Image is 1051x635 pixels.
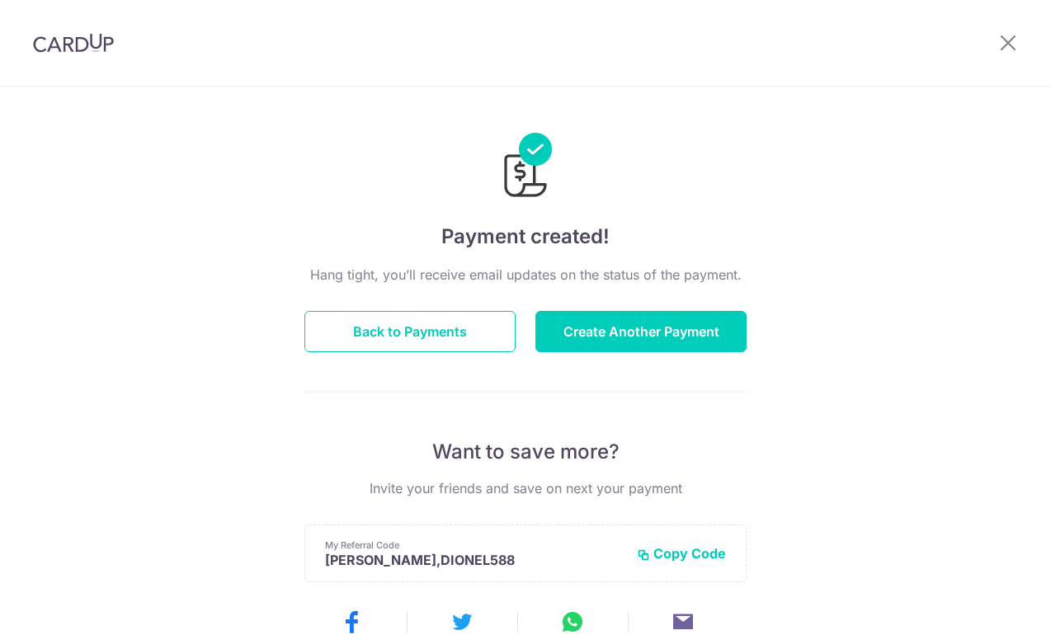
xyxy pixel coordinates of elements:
[304,311,516,352] button: Back to Payments
[304,439,747,465] p: Want to save more?
[325,539,624,552] p: My Referral Code
[304,265,747,285] p: Hang tight, you’ll receive email updates on the status of the payment.
[637,545,726,562] button: Copy Code
[33,33,114,53] img: CardUp
[304,478,747,498] p: Invite your friends and save on next your payment
[325,552,624,568] p: [PERSON_NAME],DIONEL588
[304,222,747,252] h4: Payment created!
[499,133,552,202] img: Payments
[535,311,747,352] button: Create Another Payment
